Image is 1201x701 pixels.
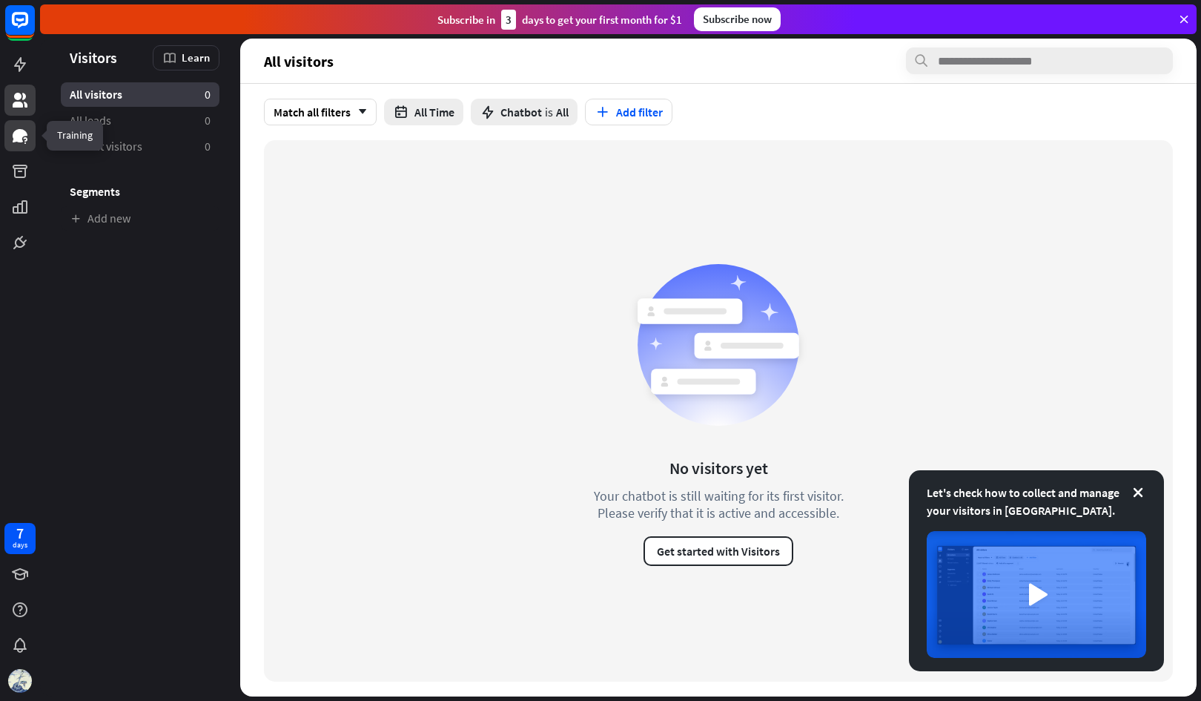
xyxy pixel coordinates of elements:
span: is [545,105,553,119]
button: Open LiveChat chat widget [12,6,56,50]
div: No visitors yet [669,458,768,478]
div: Subscribe now [694,7,781,31]
span: Chatbot [500,105,542,119]
button: Get started with Visitors [643,536,793,566]
a: Recent visitors 0 [61,134,219,159]
span: Recent visitors [70,139,142,154]
span: Learn [182,50,210,65]
a: All leads 0 [61,108,219,133]
div: Match all filters [264,99,377,125]
div: Let's check how to collect and manage your visitors in [GEOGRAPHIC_DATA]. [927,484,1146,519]
span: All visitors [264,53,334,70]
span: Visitors [70,49,117,66]
a: 7 days [4,523,36,554]
div: 7 [16,527,24,540]
h3: Segments [61,184,219,199]
span: All leads [70,113,111,128]
a: Add new [61,206,219,231]
div: Your chatbot is still waiting for its first visitor. Please verify that it is active and accessible. [566,487,870,521]
div: days [13,540,27,550]
span: All visitors [70,87,122,102]
div: 3 [501,10,516,30]
aside: 0 [205,139,211,154]
span: All [556,105,569,119]
img: image [927,531,1146,658]
button: All Time [384,99,463,125]
button: Add filter [585,99,672,125]
aside: 0 [205,87,211,102]
aside: 0 [205,113,211,128]
i: arrow_down [351,108,367,116]
div: Subscribe in days to get your first month for $1 [437,10,682,30]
